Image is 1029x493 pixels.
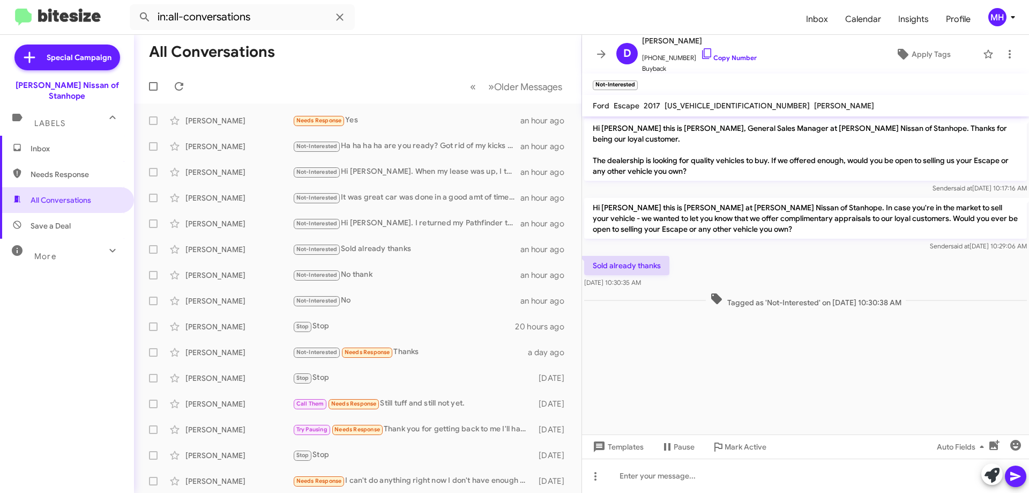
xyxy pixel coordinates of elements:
[31,169,122,180] span: Needs Response
[293,346,528,358] div: Thanks
[623,45,631,62] span: D
[868,45,978,64] button: Apply Tags
[584,119,1027,181] p: Hi [PERSON_NAME] this is [PERSON_NAME], General Sales Manager at [PERSON_NAME] Nissan of Stanhope...
[951,242,970,250] span: said at
[130,4,355,30] input: Search
[296,246,338,253] span: Not-Interested
[296,297,338,304] span: Not-Interested
[528,347,573,358] div: a day ago
[185,218,293,229] div: [PERSON_NAME]
[293,217,520,230] div: Hi [PERSON_NAME]. I returned my Pathfinder to [GEOGRAPHIC_DATA] over a year ago. I now have a 4Ru...
[31,220,71,231] span: Save a Deal
[533,476,573,487] div: [DATE]
[185,115,293,126] div: [PERSON_NAME]
[296,143,338,150] span: Not-Interested
[296,349,338,356] span: Not-Interested
[515,321,573,332] div: 20 hours ago
[533,450,573,461] div: [DATE]
[296,271,338,278] span: Not-Interested
[520,141,573,152] div: an hour ago
[614,101,639,111] span: Escape
[642,34,757,47] span: [PERSON_NAME]
[979,8,1017,26] button: MH
[185,450,293,461] div: [PERSON_NAME]
[520,167,573,178] div: an hour ago
[296,400,324,407] span: Call Them
[293,423,533,436] div: Thank you for getting back to me I'll have to pass up on the vehicle, like I had stated the most ...
[533,373,573,384] div: [DATE]
[293,398,533,410] div: Still tuff and still not yet.
[953,184,972,192] span: said at
[296,426,327,433] span: Try Pausing
[584,278,641,286] span: [DATE] 10:30:35 AM
[988,8,1006,26] div: MH
[593,80,638,90] small: Not-Interested
[185,424,293,435] div: [PERSON_NAME]
[593,101,609,111] span: Ford
[937,4,979,35] a: Profile
[520,115,573,126] div: an hour ago
[464,76,569,98] nav: Page navigation example
[912,45,951,64] span: Apply Tags
[293,320,515,333] div: Stop
[642,63,757,74] span: Buyback
[533,424,573,435] div: [DATE]
[293,295,520,307] div: No
[293,243,520,255] div: Sold already thanks
[674,437,695,457] span: Pause
[293,114,520,127] div: Yes
[293,166,520,178] div: Hi [PERSON_NAME]. When my lease was up, I turned the rogue back in.
[937,437,988,457] span: Auto Fields
[703,437,775,457] button: Mark Active
[185,347,293,358] div: [PERSON_NAME]
[520,218,573,229] div: an hour ago
[533,399,573,409] div: [DATE]
[837,4,890,35] a: Calendar
[296,220,338,227] span: Not-Interested
[520,244,573,255] div: an hour ago
[584,198,1027,239] p: Hi [PERSON_NAME] this is [PERSON_NAME] at [PERSON_NAME] Nissan of Stanhope. In case you're in the...
[331,400,377,407] span: Needs Response
[185,476,293,487] div: [PERSON_NAME]
[644,101,660,111] span: 2017
[31,195,91,205] span: All Conversations
[14,45,120,70] a: Special Campaign
[293,449,533,461] div: Stop
[296,323,309,330] span: Stop
[464,76,482,98] button: Previous
[665,101,810,111] span: [US_VEHICLE_IDENTIFICATION_NUMBER]
[797,4,837,35] a: Inbox
[725,437,766,457] span: Mark Active
[520,270,573,281] div: an hour ago
[34,252,56,261] span: More
[930,242,1027,250] span: Sender [DATE] 10:29:06 AM
[293,269,520,281] div: No thank
[47,52,111,63] span: Special Campaign
[185,167,293,178] div: [PERSON_NAME]
[890,4,937,35] a: Insights
[293,475,533,487] div: I can't do anything right now I don't have enough equity in my 2023 Rogue so I have to wait a while.
[584,256,669,275] p: Sold already thanks
[482,76,569,98] button: Next
[185,141,293,152] div: [PERSON_NAME]
[520,296,573,306] div: an hour ago
[494,81,562,93] span: Older Messages
[582,437,652,457] button: Templates
[814,101,874,111] span: [PERSON_NAME]
[296,374,309,381] span: Stop
[293,372,533,384] div: Stop
[185,399,293,409] div: [PERSON_NAME]
[185,373,293,384] div: [PERSON_NAME]
[31,143,122,154] span: Inbox
[185,244,293,255] div: [PERSON_NAME]
[488,80,494,93] span: »
[149,43,275,61] h1: All Conversations
[706,292,906,308] span: Tagged as 'Not-Interested' on [DATE] 10:30:38 AM
[700,54,757,62] a: Copy Number
[652,437,703,457] button: Pause
[296,477,342,484] span: Needs Response
[334,426,380,433] span: Needs Response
